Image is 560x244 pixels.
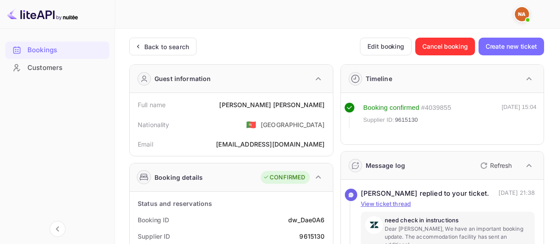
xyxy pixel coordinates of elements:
div: [EMAIL_ADDRESS][DOMAIN_NAME] [216,139,324,149]
div: Status and reservations [138,199,212,208]
img: AwvSTEc2VUhQAAAAAElFTkSuQmCC [365,216,383,234]
div: Booking details [154,173,203,182]
div: Guest information [154,74,211,83]
p: need check in instructions [385,216,531,225]
div: Bookings [27,45,105,55]
img: Nargisse El Aoumari [515,7,529,21]
div: Timeline [366,74,392,83]
div: Booking confirmed [363,103,420,113]
div: Full name [138,100,166,109]
div: Email [138,139,153,149]
a: Customers [5,59,109,76]
div: Booking ID [138,215,169,225]
span: 9615130 [395,116,418,124]
div: dw_Dae0A6 [288,215,324,225]
div: [GEOGRAPHIC_DATA] [261,120,325,129]
span: United States [246,116,256,132]
div: # 4039855 [421,103,451,113]
div: Customers [27,63,105,73]
p: View ticket thread [361,200,535,209]
div: 9615130 [299,232,324,241]
button: Create new ticket [479,38,544,55]
div: Supplier ID [138,232,170,241]
div: Message log [366,161,406,170]
p: Refresh [490,161,512,170]
div: Nationality [138,120,170,129]
div: [DATE] 15:04 [502,103,537,128]
div: Back to search [144,42,189,51]
div: [PERSON_NAME] replied to your ticket. [361,189,490,199]
div: Customers [5,59,109,77]
button: Edit booking [360,38,412,55]
button: Refresh [475,159,515,173]
div: Bookings [5,42,109,59]
div: [PERSON_NAME] [PERSON_NAME] [219,100,324,109]
button: Cancel booking [415,38,475,55]
p: [DATE] 21:38 [498,189,535,199]
button: Collapse navigation [50,221,66,237]
div: CONFIRMED [263,173,305,182]
a: Bookings [5,42,109,58]
img: LiteAPI logo [7,7,78,21]
span: Supplier ID: [363,116,394,124]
